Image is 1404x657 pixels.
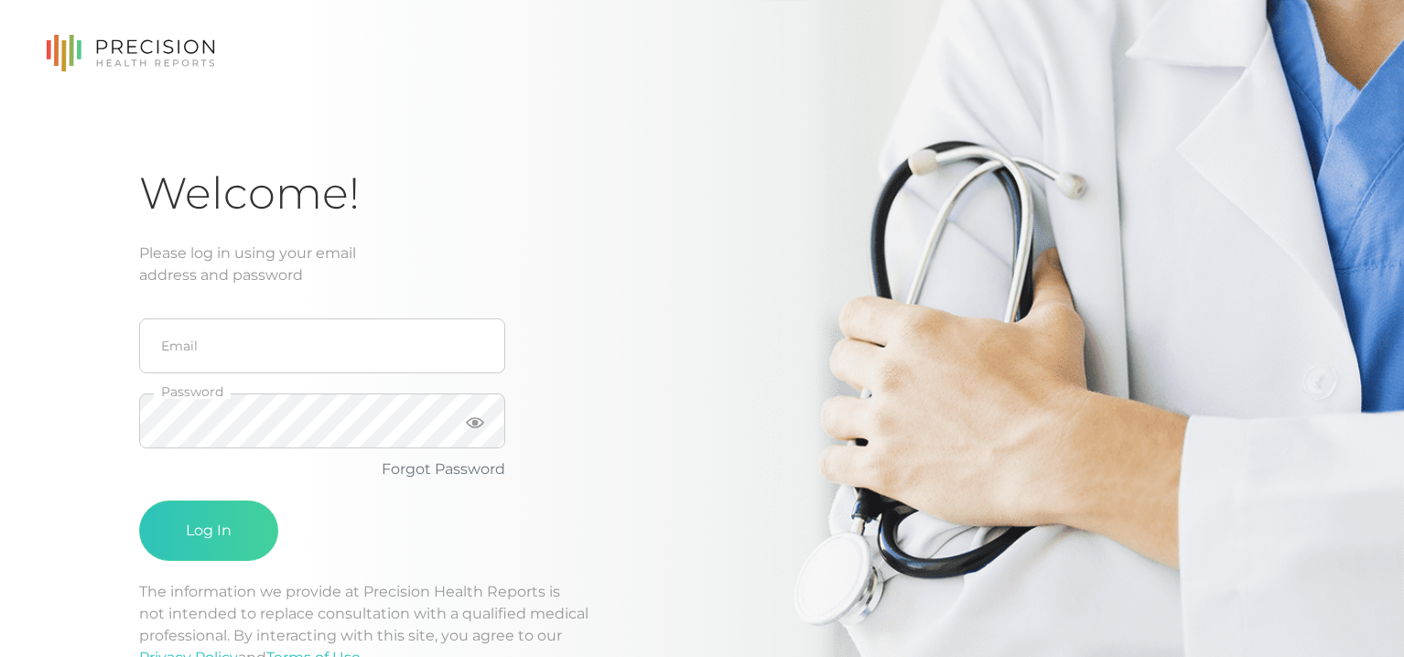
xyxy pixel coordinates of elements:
[139,501,278,561] button: Log In
[139,167,1265,221] h1: Welcome!
[139,318,505,373] input: Email
[139,242,1265,286] div: Please log in using your email address and password
[382,460,505,478] a: Forgot Password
